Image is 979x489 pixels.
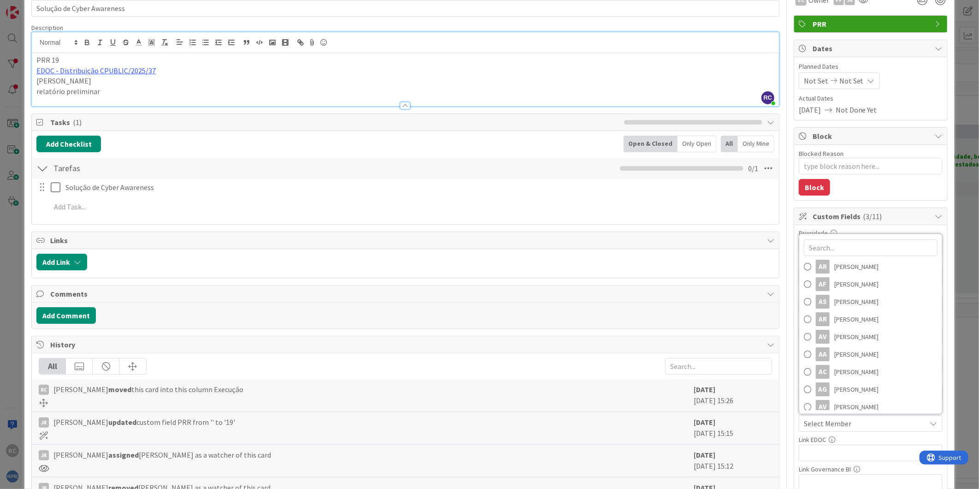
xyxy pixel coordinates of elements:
[50,160,258,177] input: Add Checklist...
[50,288,762,299] span: Comments
[694,449,772,472] div: [DATE] 15:12
[816,382,830,396] div: AG
[799,363,942,381] a: AC[PERSON_NAME]
[748,163,758,174] span: 0 / 1
[816,277,830,291] div: AF
[39,385,49,395] div: RC
[813,131,931,142] span: Block
[39,417,49,428] div: JR
[678,136,716,152] div: Only Open
[799,346,942,363] a: AA[PERSON_NAME]
[813,43,931,54] span: Dates
[65,182,772,193] p: Solução de Cyber Awareness
[804,239,938,256] input: Search...
[36,86,774,97] p: relatório preliminar
[816,365,830,379] div: AC
[799,407,943,413] div: Gestor de Contrato
[863,212,882,221] span: ( 3/11 )
[721,136,738,152] div: All
[39,358,66,374] div: All
[761,91,774,104] span: RC
[799,293,942,310] a: AS[PERSON_NAME]
[53,384,243,395] span: [PERSON_NAME] this card into this column Execução
[799,328,942,346] a: AV[PERSON_NAME]
[36,307,96,324] button: Add Comment
[834,365,879,379] span: [PERSON_NAME]
[36,136,101,152] button: Add Checklist
[799,149,843,158] label: Blocked Reason
[108,417,136,427] b: updated
[816,330,830,344] div: AV
[799,104,821,115] span: [DATE]
[108,385,131,394] b: moved
[813,18,931,30] span: PRR
[834,347,879,361] span: [PERSON_NAME]
[694,385,715,394] b: [DATE]
[73,118,82,127] span: ( 1 )
[738,136,774,152] div: Only Mine
[694,417,772,440] div: [DATE] 15:15
[799,436,943,443] div: Link EDOC
[799,94,943,103] span: Actual Dates
[53,417,235,428] span: [PERSON_NAME] custom field PRR from '' to '19'
[799,258,942,275] a: AR[PERSON_NAME]
[816,312,830,326] div: AR
[836,104,877,115] span: Not Done Yet
[50,235,762,246] span: Links
[50,339,762,350] span: History
[36,76,774,86] p: [PERSON_NAME]
[53,449,271,460] span: [PERSON_NAME] [PERSON_NAME] as a watcher of this card
[694,417,715,427] b: [DATE]
[624,136,678,152] div: Open & Closed
[834,277,879,291] span: [PERSON_NAME]
[694,384,772,407] div: [DATE] 15:26
[799,466,943,472] div: Link Governance BI
[804,418,851,429] span: Select Member
[36,254,87,270] button: Add Link
[834,382,879,396] span: [PERSON_NAME]
[799,381,942,398] a: AG[PERSON_NAME]
[799,310,942,328] a: AR[PERSON_NAME]
[665,358,772,375] input: Search...
[36,55,774,66] p: PRR 19
[816,295,830,309] div: AS
[834,312,879,326] span: [PERSON_NAME]
[834,260,879,274] span: [PERSON_NAME]
[694,450,715,459] b: [DATE]
[39,450,49,460] div: JR
[799,275,942,293] a: AF[PERSON_NAME]
[799,179,830,196] button: Block
[804,75,828,86] span: Not Set
[799,230,943,236] div: Prioridade
[816,400,830,414] div: AV
[50,117,619,128] span: Tasks
[816,260,830,274] div: AR
[31,24,63,32] span: Description
[108,450,139,459] b: assigned
[799,398,942,416] a: AV[PERSON_NAME]
[834,330,879,344] span: [PERSON_NAME]
[816,347,830,361] div: AA
[834,400,879,414] span: [PERSON_NAME]
[839,75,864,86] span: Not Set
[834,295,879,309] span: [PERSON_NAME]
[813,211,931,222] span: Custom Fields
[36,66,156,75] a: EDOC - Distribuição CPUBLIC/2025/37
[19,1,42,12] span: Support
[799,62,943,72] span: Planned Dates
